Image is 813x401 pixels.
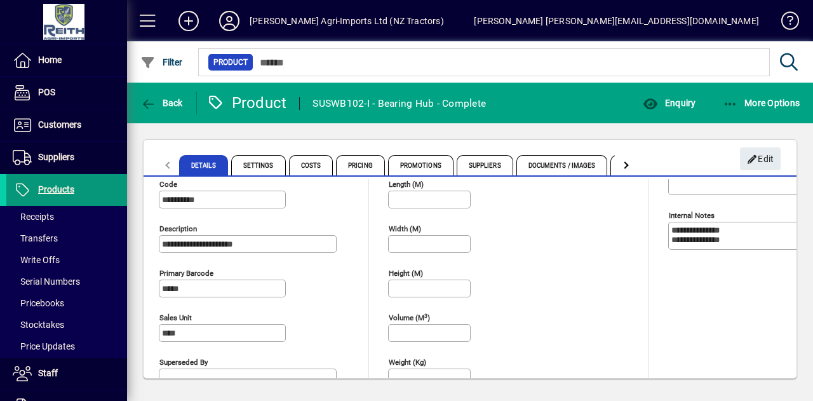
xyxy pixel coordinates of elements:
[336,155,385,175] span: Pricing
[159,180,177,189] mat-label: Code
[13,233,58,243] span: Transfers
[424,312,427,318] sup: 3
[6,336,127,357] a: Price Updates
[250,11,444,31] div: [PERSON_NAME] Agri-Imports Ltd (NZ Tractors)
[6,358,127,390] a: Staff
[389,269,423,278] mat-label: Height (m)
[6,142,127,173] a: Suppliers
[38,87,55,97] span: POS
[6,77,127,109] a: POS
[38,119,81,130] span: Customers
[389,224,421,233] mat-label: Width (m)
[137,92,186,114] button: Back
[140,98,183,108] span: Back
[516,155,608,175] span: Documents / Images
[179,155,228,175] span: Details
[38,184,74,194] span: Products
[127,92,197,114] app-page-header-button: Back
[610,155,682,175] span: Custom Fields
[643,98,695,108] span: Enquiry
[747,149,774,170] span: Edit
[669,211,715,220] mat-label: Internal Notes
[38,152,74,162] span: Suppliers
[457,155,513,175] span: Suppliers
[206,93,287,113] div: Product
[389,358,426,367] mat-label: Weight (Kg)
[388,155,454,175] span: Promotions
[13,276,80,287] span: Serial Numbers
[213,56,248,69] span: Product
[389,313,430,322] mat-label: Volume (m )
[168,10,209,32] button: Add
[137,51,186,74] button: Filter
[6,206,127,228] a: Receipts
[13,212,54,222] span: Receipts
[159,269,213,278] mat-label: Primary barcode
[159,313,192,322] mat-label: Sales unit
[13,255,60,265] span: Write Offs
[640,92,699,114] button: Enquiry
[38,55,62,65] span: Home
[13,298,64,308] span: Pricebooks
[13,341,75,351] span: Price Updates
[231,155,286,175] span: Settings
[474,11,759,31] div: [PERSON_NAME] [PERSON_NAME][EMAIL_ADDRESS][DOMAIN_NAME]
[6,44,127,76] a: Home
[772,3,797,44] a: Knowledge Base
[312,93,486,114] div: SUSWB102-I - Bearing Hub - Complete
[6,314,127,336] a: Stocktakes
[6,109,127,141] a: Customers
[720,92,803,114] button: More Options
[13,320,64,330] span: Stocktakes
[289,155,333,175] span: Costs
[38,368,58,378] span: Staff
[389,180,424,189] mat-label: Length (m)
[6,292,127,314] a: Pricebooks
[6,228,127,249] a: Transfers
[159,224,197,233] mat-label: Description
[740,147,781,170] button: Edit
[159,358,208,367] mat-label: Superseded by
[140,57,183,67] span: Filter
[723,98,800,108] span: More Options
[209,10,250,32] button: Profile
[6,249,127,271] a: Write Offs
[6,271,127,292] a: Serial Numbers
